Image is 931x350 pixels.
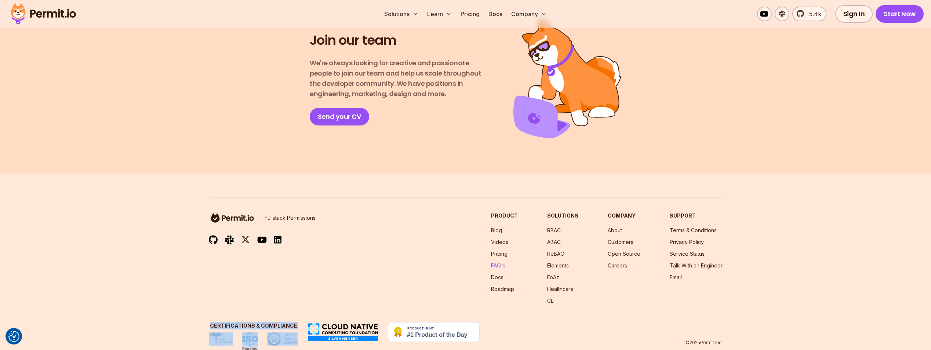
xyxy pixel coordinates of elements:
button: Company [508,7,550,21]
p: We're always looking for creative and passionate people to join our team and help us scale throug... [310,58,488,99]
a: FoAz [547,274,559,280]
a: About [608,227,622,233]
img: linkedin [274,236,281,244]
a: Talk With an Engineer [670,262,723,269]
a: Roadmap [491,286,514,292]
img: Join us [513,19,621,138]
a: Send your CV [310,108,369,125]
a: Email [670,274,682,280]
h3: Company [608,212,640,219]
a: Videos [491,239,508,245]
a: Docs [485,7,505,21]
button: Solutions [381,7,421,21]
a: CLI [547,298,554,304]
a: ABAC [547,239,561,245]
h3: Solutions [547,212,578,219]
img: logo [209,212,256,224]
a: Service Status [670,251,705,257]
h3: Product [491,212,518,219]
img: Revisit consent button [8,331,19,342]
a: Terms & Conditions [670,227,717,233]
img: Permit logo [7,1,79,26]
p: Fullstack Permissions [265,214,316,222]
a: Customers [608,239,633,245]
a: Blog [491,227,502,233]
a: Docs [491,274,503,280]
a: FAQ's [491,262,505,269]
a: Privacy Policy [670,239,704,245]
button: Consent Preferences [8,331,19,342]
a: Sign In [835,5,873,23]
a: 5.4k [792,7,826,21]
img: SOC [267,332,298,346]
img: Permit.io - Never build permissions again | Product Hunt [388,322,480,342]
a: Start Now [876,5,924,23]
h2: Join our team [310,32,396,49]
a: Pricing [458,7,483,21]
img: twitter [241,235,250,244]
img: github [209,235,218,244]
a: Elements [547,262,569,269]
img: ISO [242,332,258,346]
a: ReBAC [547,251,564,257]
img: HIPAA [209,332,233,346]
p: © 2025 Permit Inc. [685,340,723,346]
h3: Support [670,212,723,219]
a: Pricing [491,251,508,257]
a: RBAC [547,227,561,233]
h3: Certifications & Compliance [209,322,298,329]
button: Learn [424,7,455,21]
a: Careers [608,262,627,269]
a: Healthcare [547,286,574,292]
img: youtube [257,236,267,244]
a: Open Source [608,251,640,257]
img: slack [225,235,234,245]
span: 5.4k [805,10,821,18]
